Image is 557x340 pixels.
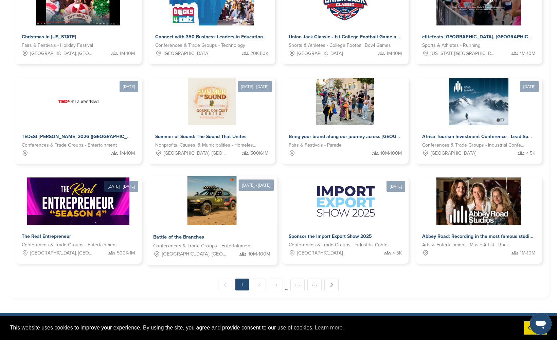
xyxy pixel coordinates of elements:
a: Sponsorpitch & Bring your brand along our journey across [GEOGRAPHIC_DATA] and [GEOGRAPHIC_DATA] ... [282,78,409,164]
span: Sponsor the Import Export Show 2025 [289,233,372,239]
em: 1 [235,279,249,290]
span: [GEOGRAPHIC_DATA] [297,249,343,257]
span: Summer of Sound: The Sound That Unites [155,134,247,139]
span: Christmas In [US_STATE] [22,34,76,40]
span: 10M-100M [248,250,270,258]
span: Abbey Road: Recording in the most famous studio [422,233,532,239]
img: Sponsorpitch & [187,176,236,225]
span: [US_STATE][GEOGRAPHIC_DATA], [GEOGRAPHIC_DATA] [431,50,496,57]
a: [DATE] Sponsorpitch & Africa Tourism Investment Conference - Lead Sponsor Conferences & Trade Gro... [415,67,542,164]
a: 2 [252,279,266,291]
a: [DATE] Sponsorpitch & Sponsor the Import Export Show 2025 Conferences & Trade Groups - Industrial... [282,167,409,264]
img: Sponsorpitch & [27,177,130,225]
div: [DATE] - [DATE] [104,181,138,192]
span: [GEOGRAPHIC_DATA], [GEOGRAPHIC_DATA] [164,150,229,157]
a: [DATE] - [DATE] Sponsorpitch & The Real Entrepreneur Conferences & Trade Groups - Entertainment [... [15,167,142,264]
span: Sports & Athletes - College Football Bowl Games [289,42,391,49]
span: < 5K [526,150,535,157]
span: Conferences & Trade Groups - Industrial Conference [422,141,525,149]
a: 86 [307,279,322,291]
span: 10M-100M [380,150,402,157]
a: [DATE] - [DATE] Sponsorpitch & Summer of Sound: The Sound That Unites Nonprofits, Causes, & Munic... [148,67,275,164]
span: 1M-10M [387,50,402,57]
img: Sponsorpitch & [449,78,508,125]
div: [DATE] - [DATE] [238,81,272,92]
span: 20K-50K [250,50,268,57]
a: Next → [324,279,339,291]
span: Bring your brand along our journey across [GEOGRAPHIC_DATA] and [GEOGRAPHIC_DATA] [289,134,490,139]
a: [DATE] Sponsorpitch & TEDxSt [PERSON_NAME] 2026 ([GEOGRAPHIC_DATA], [GEOGRAPHIC_DATA]) – Let’s Cr... [15,67,142,164]
span: [GEOGRAPHIC_DATA] [431,150,476,157]
span: Conferences & Trade Groups - Industrial Conference [289,241,392,249]
span: Conferences & Trade Groups - Entertainment [22,241,117,249]
span: … [285,279,288,291]
div: [DATE] [520,81,539,92]
span: 1M-10M [120,50,135,57]
iframe: Button to launch messaging window [530,313,552,335]
a: 85 [290,279,305,291]
span: Fairs & Festivals - Parade [289,141,342,149]
span: 500K-1M [250,150,268,157]
a: [DATE] - [DATE] Sponsorpitch & Battle of the Branches Conferences & Trade Groups - Entertainment ... [146,165,277,265]
span: [GEOGRAPHIC_DATA], [GEOGRAPHIC_DATA] [30,249,95,257]
span: Nonprofits, Causes, & Municipalities - Homelessness [155,141,258,149]
a: dismiss cookie message [524,321,547,335]
a: Sponsorpitch & Abbey Road: Recording in the most famous studio Arts & Entertainment - Music Artis... [415,177,542,264]
span: < 5K [393,249,402,257]
span: Fairs & Festivals - Holiday Festival [22,42,93,49]
span: Conferences & Trade Groups - Technology [155,42,245,49]
span: 1M-10M [520,249,535,257]
span: Sports & Athletes - Running [422,42,481,49]
span: [GEOGRAPHIC_DATA] [164,50,209,57]
span: Conferences & Trade Groups - Entertainment [22,141,117,149]
span: Africa Tourism Investment Conference - Lead Sponsor [422,134,540,139]
span: Arts & Entertainment - Music Artist - Rock [422,241,509,249]
span: [GEOGRAPHIC_DATA] [297,50,343,57]
div: [DATE] - [DATE] [239,180,274,191]
div: [DATE] [120,81,138,92]
span: TEDxSt [PERSON_NAME] 2026 ([GEOGRAPHIC_DATA], [GEOGRAPHIC_DATA]) – Let’s Create Something Inspiring [22,134,271,139]
span: 1M-10M [120,150,135,157]
a: 3 [269,279,283,291]
span: Union Jack Classic - 1st College Football Game at [GEOGRAPHIC_DATA] [289,34,448,40]
span: 1M-10M [520,50,535,57]
span: The Real Entrepreneur [22,233,71,239]
span: 500K-1M [117,249,135,257]
span: Battle of the Branches [153,234,204,240]
div: [DATE] [387,181,405,192]
span: Conferences & Trade Groups - Entertainment [153,242,252,250]
img: Sponsorpitch & [436,177,521,225]
img: Sponsorpitch & [55,78,102,125]
span: [GEOGRAPHIC_DATA], [GEOGRAPHIC_DATA], [US_STATE][GEOGRAPHIC_DATA], [GEOGRAPHIC_DATA], [GEOGRAPHIC... [162,250,229,258]
img: Sponsorpitch & [316,78,375,125]
span: Connect with 350 Business Leaders in Education | StroomVerse 2026 [155,34,307,40]
a: learn more about cookies [314,323,344,333]
span: [GEOGRAPHIC_DATA], [GEOGRAPHIC_DATA] [30,50,95,57]
span: This website uses cookies to improve your experience. By using the site, you agree and provide co... [10,323,518,333]
img: Sponsorpitch & [309,177,382,225]
span: ← Previous [218,279,233,291]
img: Sponsorpitch & [188,78,236,125]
